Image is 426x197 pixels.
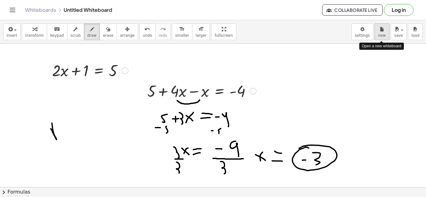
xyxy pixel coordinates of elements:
[25,7,56,13] a: Whiteboards
[192,23,210,40] button: format_sizelarger
[3,23,21,40] button: insert
[7,33,17,38] span: insert
[155,23,171,40] button: redoredo
[139,23,156,40] button: undoundo
[196,33,206,38] span: larger
[211,23,236,40] button: fullscreen
[198,26,204,33] i: format_size
[408,23,423,40] button: load
[378,33,386,38] span: new
[179,26,185,33] i: format_size
[215,33,233,38] span: fullscreen
[25,33,44,38] span: transform
[70,33,81,38] span: scrub
[7,5,17,15] button: Toggle navigation
[175,33,189,38] span: smaller
[47,23,67,40] button: keyboardkeypad
[391,23,407,40] button: save
[327,7,377,13] span: Collaborate Live
[375,23,390,40] button: new
[67,23,84,40] button: scrub
[411,33,419,38] span: load
[84,23,100,40] button: draw
[394,33,403,38] span: save
[117,23,138,40] button: arrange
[359,43,404,50] div: Open a new whiteboard
[355,33,370,38] span: settings
[103,33,113,38] span: erase
[172,23,192,40] button: format_sizesmaller
[99,23,117,40] button: erase
[143,33,152,38] span: undo
[50,33,64,38] span: keypad
[87,33,97,38] span: draw
[322,4,383,16] button: Collaborate Live
[159,33,167,38] span: redo
[160,26,166,33] i: redo
[54,26,60,33] i: keyboard
[22,23,47,40] button: transform
[120,33,135,38] span: arrange
[384,4,414,16] button: Log in
[144,26,150,33] i: undo
[351,23,373,40] button: settings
